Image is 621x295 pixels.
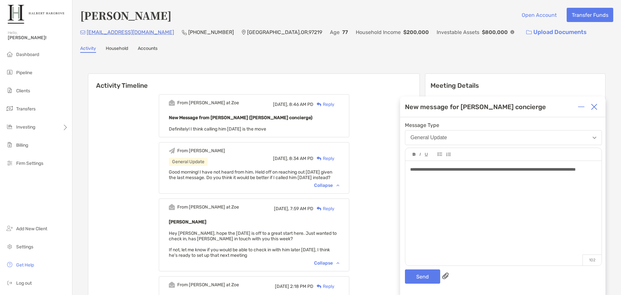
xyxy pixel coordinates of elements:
[442,273,449,279] img: paperclip attachments
[313,101,334,108] div: Reply
[182,30,187,35] img: Phone Icon
[522,25,591,39] a: Upload Documents
[80,30,85,34] img: Email Icon
[517,8,561,22] button: Open Account
[177,204,239,210] div: From [PERSON_NAME] at Zoe
[6,159,14,167] img: firm-settings icon
[6,243,14,250] img: settings icon
[188,28,234,36] p: [PHONE_NUMBER]
[289,102,313,107] span: 8:46 AM PD
[273,156,288,161] span: [DATE],
[16,280,32,286] span: Log out
[275,284,289,289] span: [DATE]
[177,100,239,106] div: From [PERSON_NAME] at Zoe
[138,46,158,53] a: Accounts
[482,28,508,36] p: $800,000
[403,28,429,36] p: $200,000
[591,104,597,110] img: Close
[336,262,339,264] img: Chevron icon
[314,183,339,188] div: Collapse
[169,282,175,288] img: Event icon
[6,279,14,287] img: logout icon
[16,262,34,268] span: Get Help
[169,231,337,258] span: Hey [PERSON_NAME], hope the [DATE] is off to a great start here. Just wanted to check in, has [PE...
[87,28,174,36] p: [EMAIL_ADDRESS][DOMAIN_NAME]
[593,137,596,139] img: Open dropdown arrow
[273,102,288,107] span: [DATE],
[446,153,451,156] img: Editor control icon
[317,284,321,289] img: Reply icon
[6,141,14,149] img: billing icon
[177,282,239,288] div: From [PERSON_NAME] at Zoe
[330,28,340,36] p: Age
[289,156,313,161] span: 8:34 AM PD
[317,156,321,161] img: Reply icon
[6,123,14,130] img: investing icon
[169,169,332,180] span: Good morning! I have not heard from him. Held off on reaching out [DATE] given the last message. ...
[16,106,36,112] span: Transfers
[290,284,313,289] span: 2:18 PM PD
[169,158,208,166] div: General Update
[342,28,348,36] p: 77
[6,224,14,232] img: add_new_client icon
[430,82,600,90] p: Meeting Details
[526,30,532,35] img: button icon
[419,153,421,156] img: Editor control icon
[405,269,440,284] button: Send
[405,122,602,128] span: Message Type
[169,219,206,225] b: [PERSON_NAME]
[16,244,33,250] span: Settings
[16,70,32,75] span: Pipeline
[314,260,339,266] div: Collapse
[242,30,246,35] img: Location Icon
[16,88,30,94] span: Clients
[8,3,64,26] img: Zoe Logo
[313,283,334,290] div: Reply
[317,102,321,107] img: Reply icon
[356,28,401,36] p: Household Income
[16,161,43,166] span: Firm Settings
[247,28,322,36] p: [GEOGRAPHIC_DATA] , OR , 97219
[6,105,14,112] img: transfers icon
[317,207,321,211] img: Reply icon
[80,46,96,53] a: Activity
[169,148,175,154] img: Event icon
[313,205,334,212] div: Reply
[80,8,171,23] h4: [PERSON_NAME]
[169,100,175,106] img: Event icon
[6,68,14,76] img: pipeline icon
[16,52,39,57] span: Dashboard
[16,124,35,130] span: Investing
[16,226,47,232] span: Add New Client
[437,28,479,36] p: Investable Assets
[425,153,428,156] img: Editor control icon
[567,8,613,22] button: Transfer Funds
[313,155,334,162] div: Reply
[169,126,266,132] span: Definitely! I think calling him [DATE] is the move
[6,261,14,268] img: get-help icon
[106,46,128,53] a: Household
[413,153,416,156] img: Editor control icon
[6,50,14,58] img: dashboard icon
[583,255,602,266] p: 102
[405,130,602,145] button: General Update
[177,148,225,153] div: From [PERSON_NAME]
[6,86,14,94] img: clients icon
[16,142,28,148] span: Billing
[578,104,584,110] img: Expand or collapse
[336,184,339,186] img: Chevron icon
[290,206,313,211] span: 7:59 AM PD
[510,30,514,34] img: Info Icon
[405,103,546,111] div: New message for [PERSON_NAME] concierge
[410,135,447,141] div: General Update
[169,204,175,210] img: Event icon
[8,35,68,40] span: [PERSON_NAME]!
[169,115,312,120] b: New Message from [PERSON_NAME] ([PERSON_NAME] concierge)
[88,74,419,89] h6: Activity Timeline
[438,153,442,156] img: Editor control icon
[274,206,289,211] span: [DATE],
